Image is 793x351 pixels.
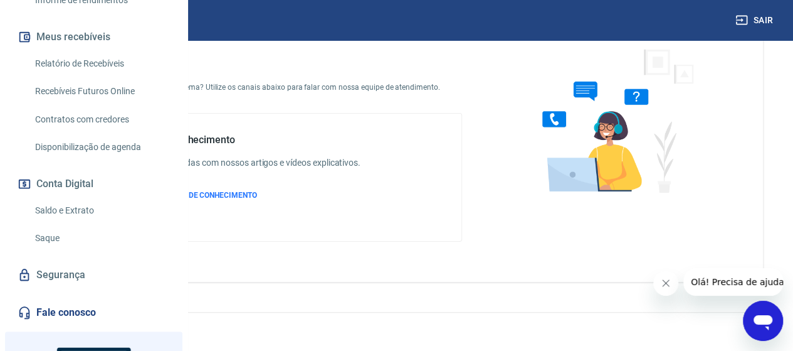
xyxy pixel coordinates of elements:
p: 2025 © [30,323,763,336]
iframe: Mensagem da empresa [683,268,783,296]
iframe: Botão para abrir a janela de mensagens [743,301,783,341]
span: ACESSAR BASE DE CONHECIMENTO [133,191,257,200]
h5: Base de conhecimento [133,134,360,146]
a: Saldo e Extrato [30,198,172,224]
iframe: Fechar mensagem [653,271,678,296]
button: Sair [733,9,778,32]
a: Recebíveis Futuros Online [30,78,172,104]
a: Contratos com credores [30,107,172,132]
h6: Tire suas dúvidas com nossos artigos e vídeos explicativos. [133,156,360,170]
p: Está com alguma dúvida ou problema? Utilize os canais abaixo para falar com nossa equipe de atend... [70,82,462,93]
button: Conta Digital [15,170,172,198]
a: Relatório de Recebíveis [30,51,172,77]
img: Fale conosco [517,36,708,204]
a: Disponibilização de agenda [30,134,172,160]
a: Fale conosco [15,299,172,327]
h4: Fale conosco [70,57,462,72]
span: Olá! Precisa de ajuda? [8,9,105,19]
a: Segurança [15,261,172,289]
button: Meus recebíveis [15,23,172,51]
a: Saque [30,225,172,251]
a: ACESSAR BASE DE CONHECIMENTO [133,190,360,201]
